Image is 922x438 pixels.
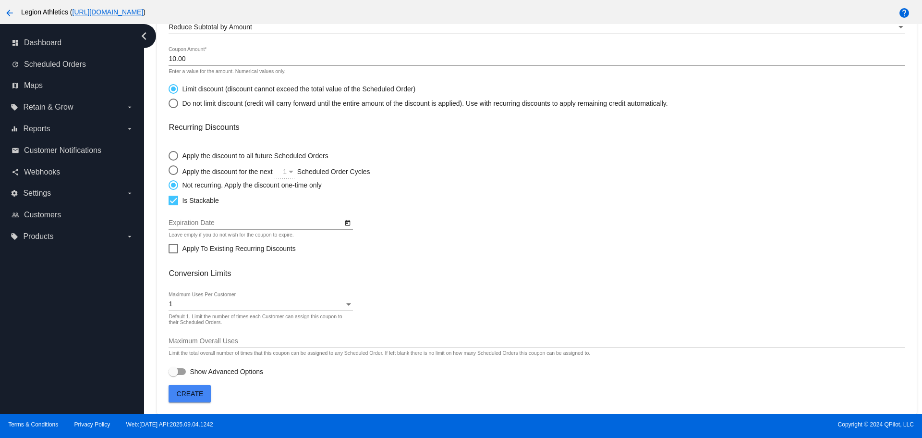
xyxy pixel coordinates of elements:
i: people_outline [12,211,19,219]
span: Maps [24,81,43,90]
i: equalizer [11,125,18,133]
div: Apply the discount to all future Scheduled Orders [178,152,328,160]
span: Show Advanced Options [190,367,263,376]
span: Settings [23,189,51,198]
span: Dashboard [24,38,61,47]
i: share [12,168,19,176]
div: Not recurring. Apply the discount one-time only [178,181,321,189]
i: dashboard [12,39,19,47]
div: Default 1. Limit the number of times each Customer can assign this coupon to their Scheduled Orders. [169,314,348,325]
div: Enter a value for the amount. Numerical values only. [169,69,285,75]
span: Customers [24,211,61,219]
a: people_outline Customers [12,207,133,223]
i: local_offer [11,233,18,240]
mat-radio-group: Select an option [169,146,434,190]
span: Copyright © 2024 QPilot, LLC [469,421,914,428]
span: Apply To Existing Recurring Discounts [182,243,295,254]
a: Terms & Conditions [8,421,58,428]
a: share Webhooks [12,164,133,180]
mat-icon: arrow_back [4,7,15,19]
a: email Customer Notifications [12,143,133,158]
span: Webhooks [24,168,60,176]
span: Reduce Subtotal by Amount [169,23,252,31]
i: arrow_drop_down [126,233,133,240]
a: [URL][DOMAIN_NAME] [73,8,144,16]
div: Leave empty if you do not wish for the coupon to expire. [169,232,293,238]
i: map [12,82,19,89]
span: Create [177,390,204,398]
a: Privacy Policy [74,421,110,428]
i: email [12,147,19,154]
span: Customer Notifications [24,146,101,155]
div: Limit the total overall number of times that this coupon can be assigned to any Scheduled Order. ... [169,350,590,356]
span: Scheduled Orders [24,60,86,69]
i: settings [11,189,18,197]
a: map Maps [12,78,133,93]
i: chevron_left [136,28,152,44]
i: update [12,61,19,68]
a: update Scheduled Orders [12,57,133,72]
h3: Recurring Discounts [169,123,905,132]
span: Legion Athletics ( ) [21,8,146,16]
input: Expiration Date [169,219,342,227]
div: Do not limit discount (credit will carry forward until the entire amount of the discount is appli... [178,100,667,107]
mat-icon: help [898,7,910,19]
a: dashboard Dashboard [12,35,133,50]
i: local_offer [11,103,18,111]
button: Create [169,385,211,402]
span: Products [23,232,53,241]
span: 1 [283,168,287,175]
a: Web:[DATE] API:2025.09.04.1242 [126,421,213,428]
i: arrow_drop_down [126,189,133,197]
input: Coupon Amount [169,55,905,63]
mat-radio-group: Select an option [169,79,667,108]
span: Reports [23,125,50,133]
span: 1 [169,300,172,308]
button: Open calendar [343,217,353,227]
span: Is Stackable [182,195,218,206]
i: arrow_drop_down [126,103,133,111]
input: Maximum Overall Uses [169,338,905,345]
div: Apply the discount for the next Scheduled Order Cycles [178,165,434,175]
span: Retain & Grow [23,103,73,112]
h3: Conversion Limits [169,269,905,278]
i: arrow_drop_down [126,125,133,133]
div: Limit discount (discount cannot exceed the total value of the Scheduled Order) [178,85,415,93]
mat-select: Discount Type [169,24,905,31]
